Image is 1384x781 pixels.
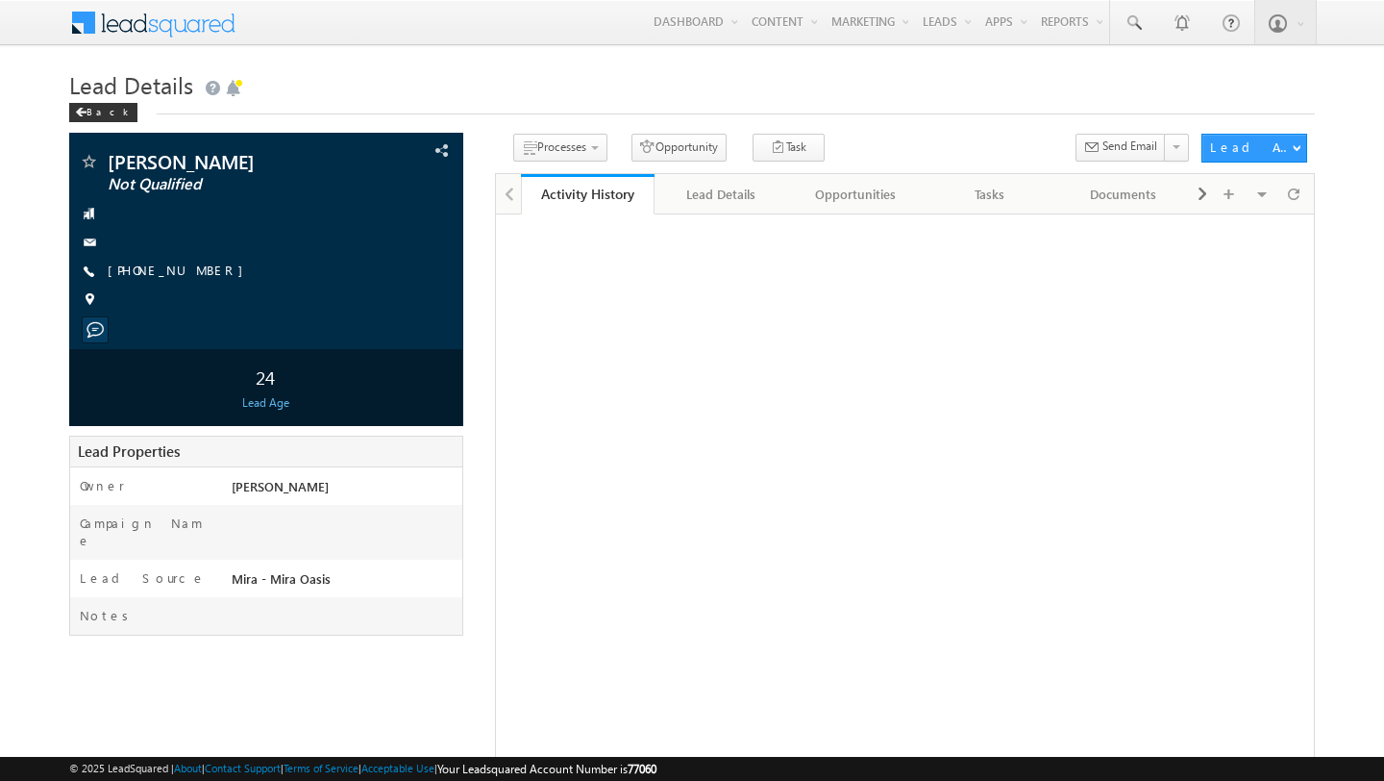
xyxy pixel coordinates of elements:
span: 77060 [628,762,656,776]
span: © 2025 LeadSquared | | | | | [69,760,656,778]
label: Campaign Name [80,515,212,549]
span: Lead Details [69,69,193,100]
label: Lead Source [80,569,206,587]
div: 24 [74,359,457,394]
button: Send Email [1075,134,1166,162]
a: Terms of Service [284,762,358,774]
span: Lead Properties [78,441,180,461]
a: Back [69,102,147,118]
div: Lead Actions [1210,139,1292,156]
a: Acceptable Use [361,762,434,774]
div: Lead Details [670,183,772,206]
div: Lead Age [74,394,457,412]
button: Lead Actions [1201,134,1307,163]
span: Not Qualified [108,175,351,194]
div: Back [69,103,137,122]
span: [PERSON_NAME] [108,152,351,171]
a: About [174,762,202,774]
div: Tasks [938,183,1040,206]
label: Notes [80,607,136,624]
span: [PERSON_NAME] [232,478,329,494]
span: Your Leadsquared Account Number is [437,762,656,776]
button: Opportunity [631,134,727,162]
div: Opportunities [804,183,906,206]
span: Processes [537,139,586,154]
button: Task [753,134,825,162]
div: Mira - Mira Oasis [227,569,462,596]
a: Activity History [521,174,655,214]
a: Documents [1057,174,1192,214]
a: Contact Support [205,762,281,774]
label: Owner [80,477,125,494]
a: Tasks [923,174,1057,214]
button: Processes [513,134,607,162]
div: Activity History [535,185,641,203]
span: [PHONE_NUMBER] [108,262,253,281]
div: Documents [1073,183,1174,206]
a: Opportunities [789,174,924,214]
a: Lead Details [655,174,789,214]
span: Send Email [1102,138,1157,155]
